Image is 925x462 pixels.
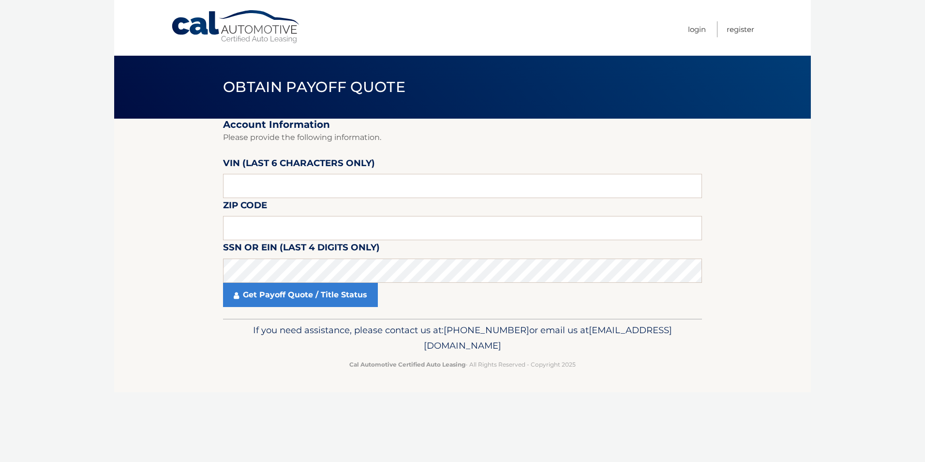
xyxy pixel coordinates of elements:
a: Cal Automotive [171,10,301,44]
span: [PHONE_NUMBER] [444,324,529,336]
label: Zip Code [223,198,267,216]
a: Login [688,21,706,37]
strong: Cal Automotive Certified Auto Leasing [349,361,465,368]
p: Please provide the following information. [223,131,702,144]
label: SSN or EIN (last 4 digits only) [223,240,380,258]
a: Get Payoff Quote / Title Status [223,283,378,307]
span: Obtain Payoff Quote [223,78,405,96]
p: - All Rights Reserved - Copyright 2025 [229,359,696,370]
h2: Account Information [223,119,702,131]
p: If you need assistance, please contact us at: or email us at [229,323,696,354]
label: VIN (last 6 characters only) [223,156,375,174]
a: Register [727,21,754,37]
